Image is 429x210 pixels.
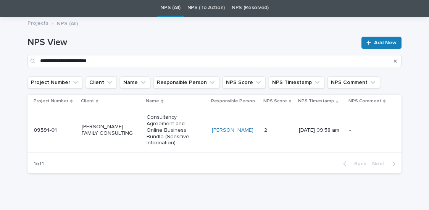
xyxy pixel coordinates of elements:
[264,126,269,134] p: 2
[369,160,402,167] button: Next
[57,19,78,27] p: NPS (All)
[147,114,201,146] p: Consultancy Agreement and Online Business Bundle (Sensitive Information)
[269,76,324,89] button: NPS Timestamp
[327,76,380,89] button: NPS Comment
[27,76,83,89] button: Project Number
[223,76,266,89] button: NPS Score
[34,97,68,105] p: Project Number
[27,155,50,173] p: 1 of 1
[27,37,357,48] h1: NPS View
[350,161,366,166] span: Back
[34,127,76,134] p: 09591-01
[82,124,136,137] p: [PERSON_NAME] FAMILY CONSULTING
[86,76,117,89] button: Client
[153,76,219,89] button: Responsible Person
[263,97,287,105] p: NPS Score
[81,97,94,105] p: Client
[212,127,253,134] a: [PERSON_NAME]
[372,161,389,166] span: Next
[298,97,334,105] p: NPS Timestamp
[348,97,381,105] p: NPS Comment
[146,97,159,105] p: Name
[349,127,389,134] p: -
[374,40,397,45] span: Add New
[120,76,150,89] button: Name
[299,127,343,134] p: [DATE] 09:58 am
[211,97,255,105] p: Responsible Person
[27,108,402,153] tr: 09591-01[PERSON_NAME] FAMILY CONSULTINGConsultancy Agreement and Online Business Bundle (Sensitiv...
[27,55,402,67] input: Search
[27,18,48,27] a: Projects
[361,37,402,49] a: Add New
[337,160,369,167] button: Back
